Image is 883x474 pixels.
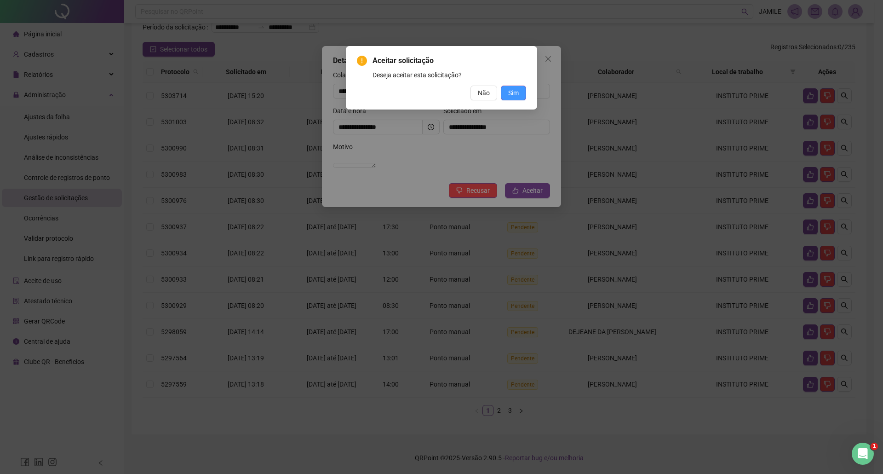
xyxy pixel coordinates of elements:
span: 1 [871,443,878,450]
span: exclamation-circle [357,56,367,66]
button: Sim [501,86,526,100]
button: Não [470,86,497,100]
iframe: Intercom live chat [852,443,874,465]
span: Aceitar solicitação [373,55,526,66]
span: Não [478,88,490,98]
span: Sim [508,88,519,98]
div: Deseja aceitar esta solicitação? [373,70,526,80]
